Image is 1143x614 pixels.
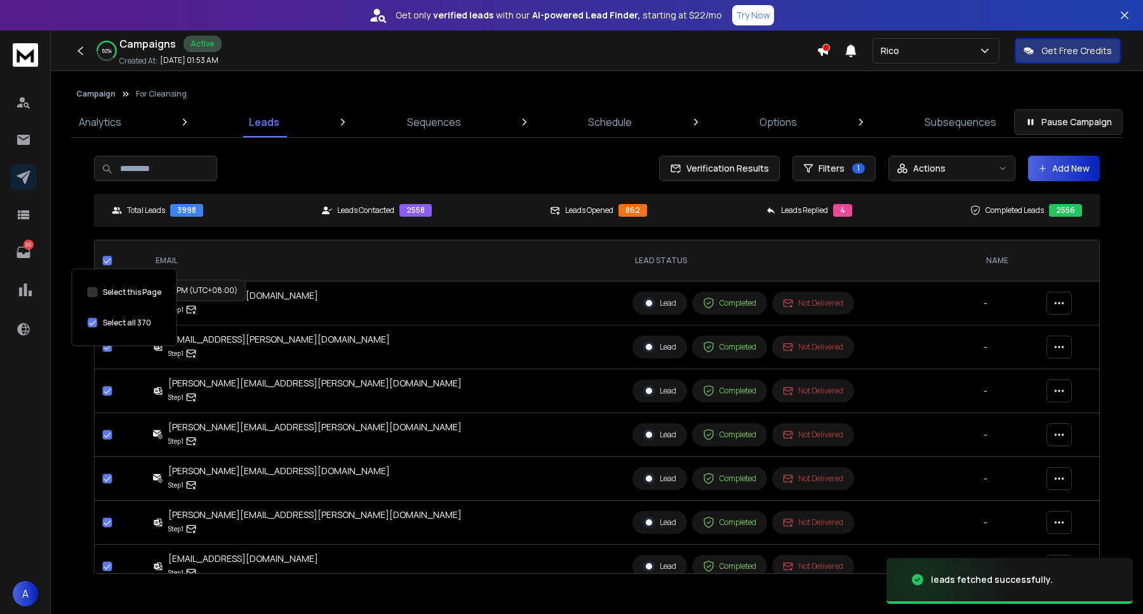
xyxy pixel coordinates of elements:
div: Lead [643,429,676,440]
button: Get Free Credits [1015,38,1121,64]
p: Leads Replied [781,205,828,215]
div: Completed [703,517,756,528]
p: Sequences [407,114,461,130]
div: 4 [833,204,852,217]
div: [PERSON_NAME][EMAIL_ADDRESS][DOMAIN_NAME] [168,465,390,477]
p: Schedule [588,114,632,130]
p: Get Free Credits [1041,44,1112,57]
a: Leads [241,107,287,137]
div: [EMAIL_ADDRESS][DOMAIN_NAME] [168,552,318,565]
div: Completed [703,385,756,397]
div: Not Delivered [783,474,843,484]
div: [PERSON_NAME][EMAIL_ADDRESS][PERSON_NAME][DOMAIN_NAME] [168,508,462,521]
div: 3998 [170,204,203,217]
p: Try Now [736,9,770,22]
strong: AI-powered Lead Finder, [532,9,640,22]
div: Lead [643,297,676,309]
p: For Cleansing [136,89,187,99]
div: Completed [703,297,756,309]
p: Options [759,114,797,130]
div: Completed [703,341,756,353]
td: - [976,457,1039,501]
label: Select all 370 [103,318,151,328]
p: Actions [913,162,946,175]
h1: Campaigns [119,36,176,51]
div: 2556 [1049,204,1082,217]
button: Add New [1028,156,1100,181]
button: Verification Results [659,156,780,181]
div: Not Delivered [783,342,843,352]
td: - [976,369,1039,413]
p: Leads Opened [565,205,613,215]
p: Subsequences [925,114,996,130]
div: 862 [618,204,647,217]
button: Campaign [76,89,116,99]
button: Filters1 [792,156,876,181]
p: Step 1 [168,479,184,491]
strong: verified leads [433,9,493,22]
span: Verification Results [681,162,769,175]
p: Completed Leads [986,205,1044,215]
button: Pause Campaign [1014,109,1123,135]
div: Lead [643,517,676,528]
label: Select this Page [103,287,161,297]
div: [PERSON_NAME][EMAIL_ADDRESS][PERSON_NAME][DOMAIN_NAME] [168,377,462,390]
p: Leads Contacted [337,205,394,215]
div: Lead [643,473,676,484]
th: EMAIL [145,240,625,282]
td: - [976,325,1039,369]
button: A [13,581,38,606]
div: [EMAIL_ADDRESS][PERSON_NAME][DOMAIN_NAME] [168,333,390,346]
p: Leads [249,114,279,130]
p: Step 1 [168,391,184,404]
a: Schedule [580,107,639,137]
div: Lead [643,561,676,572]
p: Analytics [79,114,121,130]
th: LEAD STATUS [625,240,976,282]
p: Rico [881,44,904,57]
div: Not Delivered [783,386,843,396]
th: NAME [976,240,1039,282]
div: Not Delivered [783,517,843,528]
span: Filters [819,162,845,175]
div: 2558 [399,204,432,217]
div: Completed [703,473,756,484]
p: Step 1 [168,522,184,535]
div: Completed [703,429,756,440]
div: leads fetched successfully. [931,573,1053,586]
div: Not Delivered [783,561,843,571]
div: Not Delivered [783,298,843,308]
div: Completed [703,561,756,572]
td: - [976,413,1039,457]
p: Total Leads [127,205,165,215]
a: Options [752,107,805,137]
a: Analytics [71,107,129,137]
a: Subsequences [917,107,1004,137]
p: Created At: [119,56,157,66]
p: [DATE] 01:53 AM [160,55,218,65]
div: Lead [643,341,676,353]
p: Get only with our starting at $22/mo [396,9,722,22]
a: Sequences [399,107,469,137]
button: Try Now [732,5,774,25]
td: - [976,545,1039,589]
span: 1 [852,163,865,174]
td: - [976,501,1039,545]
p: 25 [23,240,34,250]
a: 25 [11,240,36,265]
div: Lead [643,385,676,397]
p: Step 1 [168,347,184,360]
div: Not Delivered [783,430,843,440]
div: [PERSON_NAME][EMAIL_ADDRESS][PERSON_NAME][DOMAIN_NAME] [168,421,462,433]
div: Active [184,36,222,52]
p: 62 % [102,47,112,55]
p: Step 1 [168,566,184,579]
td: - [976,282,1039,325]
img: logo [13,43,38,67]
p: Step 1 [168,435,184,447]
